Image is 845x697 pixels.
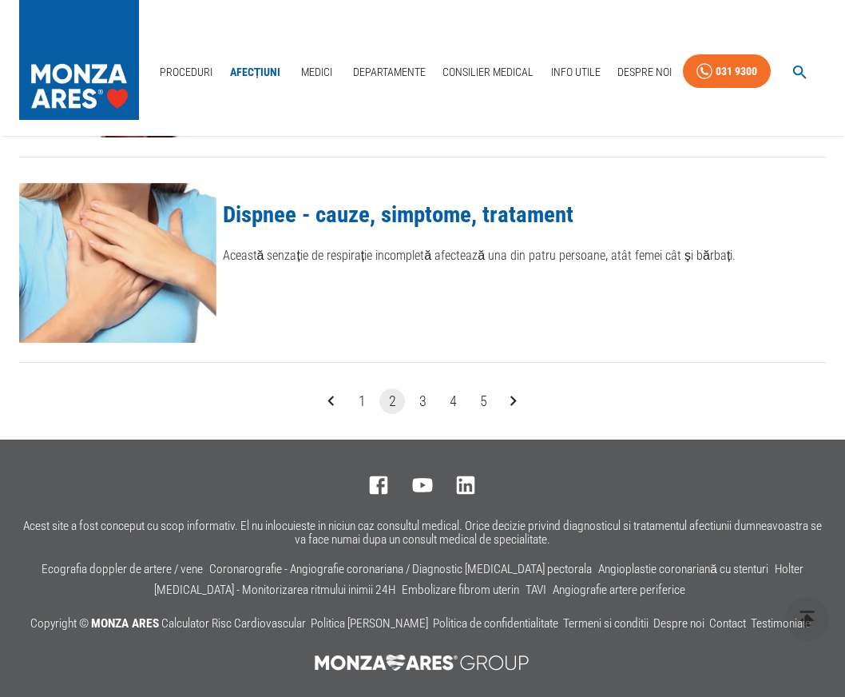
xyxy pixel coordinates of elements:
a: Angiografie artere periferice [553,583,685,597]
a: Proceduri [153,56,219,89]
a: TAVI [526,583,546,597]
a: Despre noi [653,616,704,631]
a: Medici [292,56,343,89]
a: 031 9300 [683,54,771,89]
a: Afecțiuni [224,56,288,89]
a: Ecografia doppler de artere / vene [42,562,203,576]
button: delete [785,597,829,641]
span: MONZA ARES [91,616,159,631]
button: page 2 [379,388,405,414]
img: Dispnee - cauze, simptome, tratament [19,183,216,343]
img: MONZA ARES Group [306,647,539,679]
button: Go to page 4 [440,388,466,414]
a: Consilier Medical [436,56,540,89]
a: Angioplastie coronariană cu stenturi [598,562,768,576]
p: Acest site a fost conceput cu scop informativ. El nu inlocuieste in niciun caz consultul medical.... [19,520,826,547]
a: Dispnee - cauze, simptome, tratament [223,201,573,228]
nav: pagination navigation [316,388,529,414]
a: Politica [PERSON_NAME] [311,616,428,631]
a: Despre Noi [611,56,678,89]
button: Go to page 1 [349,388,375,414]
a: Info Utile [545,56,607,89]
p: Copyright © [30,614,815,635]
a: Departamente [347,56,432,89]
a: Contact [709,616,746,631]
button: Go to previous page [319,388,344,414]
a: Calculator Risc Cardiovascular [161,616,306,631]
div: 031 9300 [716,62,757,82]
a: Politica de confidentialitate [433,616,558,631]
p: Această senzație de respirație incompletă afectează una din patru persoane, atât femei cât și băr... [223,246,827,265]
a: Coronarografie - Angiografie coronariana / Diagnostic [MEDICAL_DATA] pectorala [209,562,592,576]
a: Termeni si conditii [563,616,649,631]
button: Go to page 5 [470,388,496,414]
a: Embolizare fibrom uterin [402,583,519,597]
button: Go to page 3 [410,388,435,414]
a: Testimoniale [751,616,811,631]
button: Go to next page [501,388,526,414]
